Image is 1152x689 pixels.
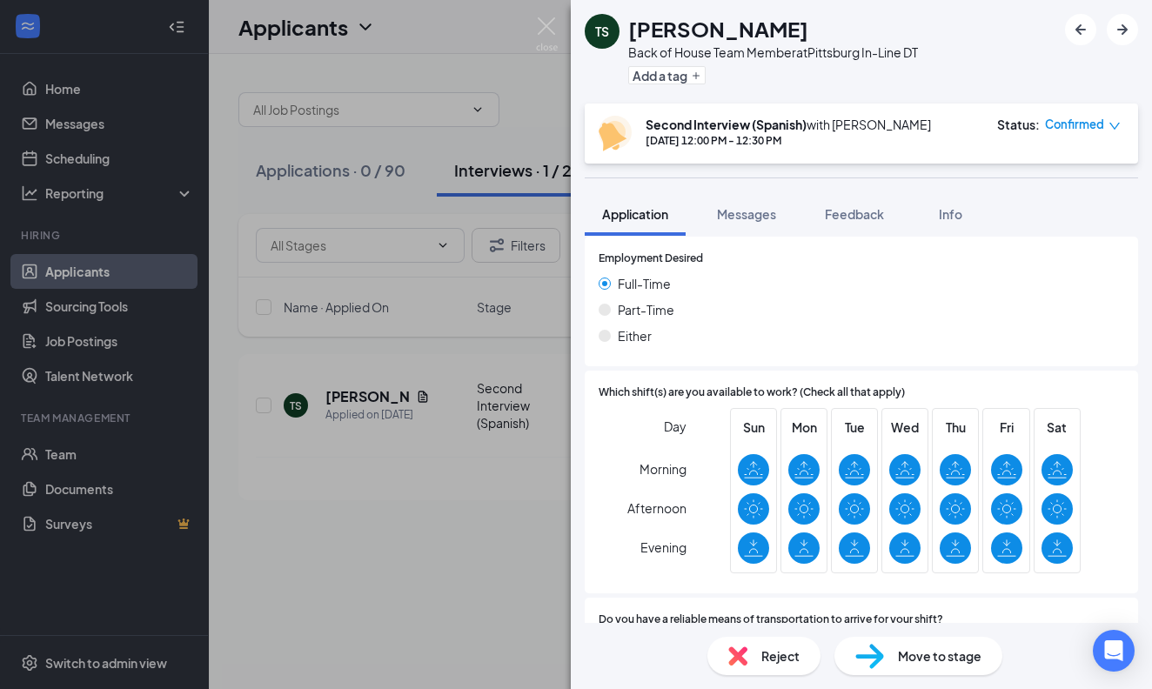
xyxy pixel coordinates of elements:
span: Feedback [825,206,884,222]
button: ArrowLeftNew [1065,14,1096,45]
div: [DATE] 12:00 PM - 12:30 PM [646,133,931,148]
span: Part-Time [618,300,674,319]
span: Tue [839,418,870,437]
span: Sat [1041,418,1073,437]
span: down [1108,120,1121,132]
svg: Plus [691,70,701,81]
span: Messages [717,206,776,222]
span: Confirmed [1045,116,1104,133]
span: Fri [991,418,1022,437]
span: Full-Time [618,274,671,293]
div: Back of House Team Member at Pittsburg In-Line DT [628,43,918,61]
div: Open Intercom Messenger [1093,630,1135,672]
svg: ArrowLeftNew [1070,19,1091,40]
b: Second Interview (Spanish) [646,117,807,132]
div: Status : [997,116,1040,133]
span: Application [602,206,668,222]
span: Mon [788,418,820,437]
span: Do you have a reliable means of transportation to arrive for your shift? [599,612,943,628]
svg: ArrowRight [1112,19,1133,40]
span: Thu [940,418,971,437]
span: Which shift(s) are you available to work? (Check all that apply) [599,385,905,401]
button: PlusAdd a tag [628,66,706,84]
span: Morning [640,453,687,485]
span: Reject [761,646,800,666]
span: Day [664,417,687,436]
button: ArrowRight [1107,14,1138,45]
span: Either [618,326,652,345]
span: Wed [889,418,921,437]
span: Move to stage [898,646,981,666]
span: Sun [738,418,769,437]
span: Evening [640,532,687,563]
div: with [PERSON_NAME] [646,116,931,133]
div: TS [595,23,609,40]
h1: [PERSON_NAME] [628,14,808,43]
span: Employment Desired [599,251,703,267]
span: Info [939,206,962,222]
span: Afternoon [627,492,687,524]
